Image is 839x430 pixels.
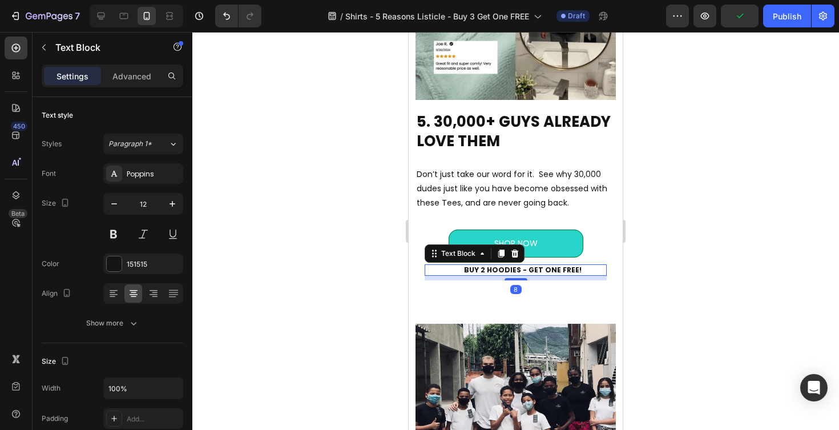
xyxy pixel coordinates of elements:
div: Publish [773,10,801,22]
div: Align [42,286,74,302]
iframe: Design area [409,32,623,430]
div: Styles [42,139,62,149]
div: Poppins [127,169,180,179]
div: Open Intercom Messenger [800,374,828,401]
button: 7 [5,5,85,27]
div: 151515 [127,259,180,270]
span: Draft [568,11,585,21]
button: Publish [763,5,811,27]
button: Show more [42,313,183,333]
div: Show more [86,318,139,329]
p: 7 [75,9,80,23]
div: 450 [11,122,27,131]
p: Text Block [55,41,152,54]
div: Color [42,259,59,269]
div: Size [42,354,72,369]
div: Add... [127,414,180,424]
p: Settings [57,70,88,82]
div: Padding [42,413,68,424]
span: Paragraph 1* [108,139,152,149]
button: Paragraph 1* [103,134,183,154]
div: Size [42,196,72,211]
div: Undo/Redo [215,5,261,27]
div: Text style [42,110,73,120]
div: Beta [9,209,27,218]
div: Font [42,168,56,179]
span: / [340,10,343,22]
input: Auto [104,378,183,399]
div: Width [42,383,60,393]
p: Advanced [112,70,151,82]
span: Shirts - 5 Reasons Listicle - Buy 3 Get One FREE [345,10,529,22]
